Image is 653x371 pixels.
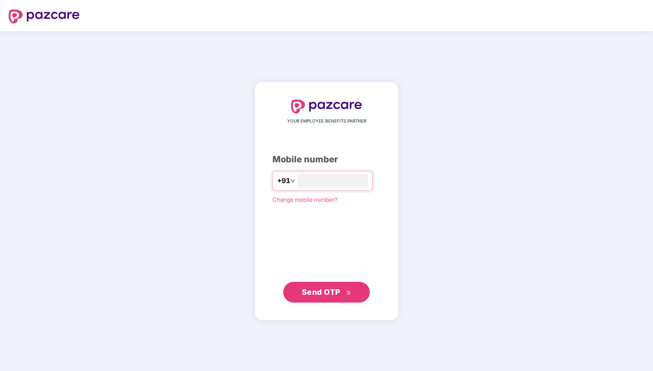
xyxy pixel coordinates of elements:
[291,100,362,113] img: logo
[277,175,290,186] span: +91
[302,287,340,297] span: Send OTP
[272,196,338,203] a: Change mobile number?
[9,10,80,23] img: logo
[272,153,381,166] div: Mobile number
[346,290,352,296] span: double-right
[283,282,370,303] button: Send OTPdouble-right
[290,178,295,184] span: down
[287,118,366,125] span: YOUR EMPLOYEE BENEFITS PARTNER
